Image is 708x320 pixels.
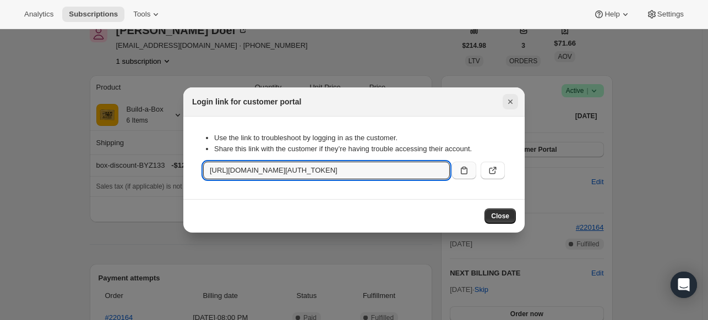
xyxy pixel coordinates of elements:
button: Close [484,208,516,224]
li: Use the link to troubleshoot by logging in as the customer. [214,133,505,144]
h2: Login link for customer portal [192,96,301,107]
li: Share this link with the customer if they’re having trouble accessing their account. [214,144,505,155]
button: Close [503,94,518,109]
div: Open Intercom Messenger [671,272,697,298]
button: Subscriptions [62,7,124,22]
button: Settings [640,7,690,22]
button: Help [587,7,637,22]
button: Tools [127,7,168,22]
span: Settings [657,10,684,19]
span: Tools [133,10,150,19]
span: Close [491,212,509,220]
button: Analytics [18,7,60,22]
span: Subscriptions [69,10,118,19]
span: Help [604,10,619,19]
span: Analytics [24,10,53,19]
